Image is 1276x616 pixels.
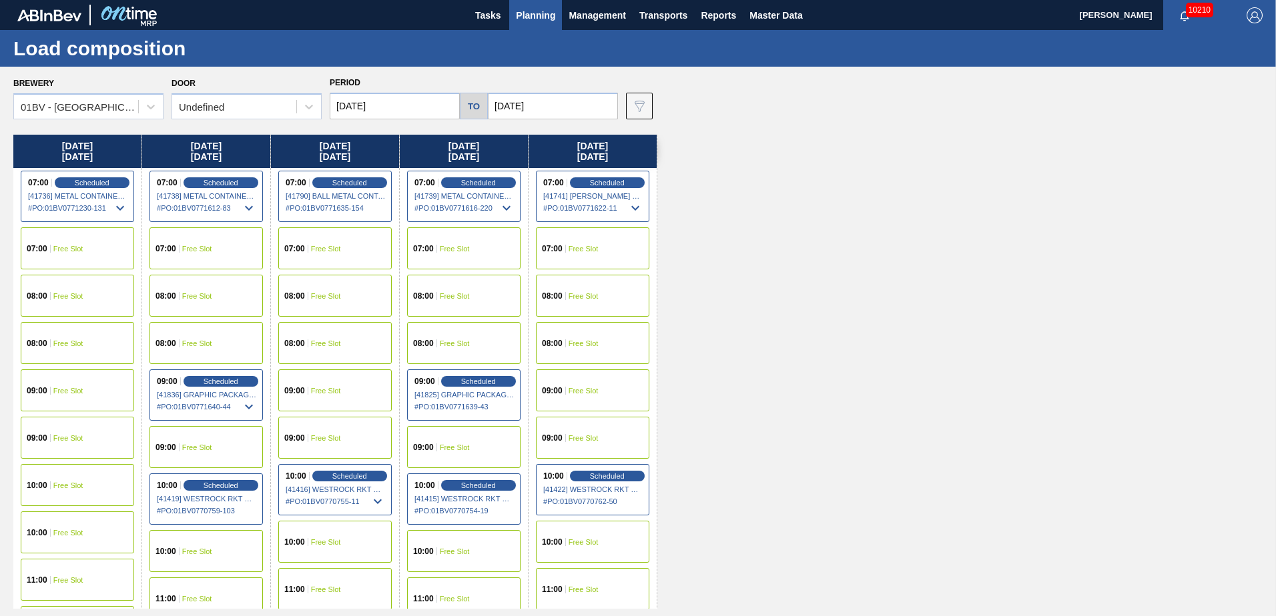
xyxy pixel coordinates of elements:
span: Free Slot [311,339,341,347]
span: Free Slot [569,387,599,395]
span: Management [569,7,626,23]
span: 09:00 [413,443,434,451]
span: Scheduled [75,179,109,187]
span: # PO : 01BV0771612-83 [157,200,257,216]
span: # PO : 01BV0770759-103 [157,503,257,519]
h1: Load composition [13,41,250,56]
span: [41741] BERRY GLOBAL INC - 0008311135 [543,192,643,200]
span: # PO : 01BV0771635-154 [286,200,386,216]
span: Scheduled [590,472,625,480]
span: # PO : 01BV0770755-11 [286,493,386,509]
span: # PO : 01BV0771230-131 [28,200,128,216]
span: Reports [701,7,736,23]
span: 10:00 [27,481,47,489]
span: 08:00 [27,292,47,300]
span: Free Slot [440,339,470,347]
span: 11:00 [27,576,47,584]
label: Door [172,79,196,88]
span: 11:00 [155,595,176,603]
span: 09:00 [27,387,47,395]
span: 07:00 [284,245,305,253]
span: 09:00 [27,434,47,442]
span: 09:00 [155,443,176,451]
span: 10:00 [543,472,564,480]
span: 08:00 [542,292,563,300]
img: Logout [1247,7,1263,23]
span: Free Slot [53,387,83,395]
span: Free Slot [311,538,341,546]
span: [41738] METAL CONTAINER CORPORATION - 0008219743 [157,192,257,200]
span: 10:00 [414,481,435,489]
span: Period [330,78,360,87]
span: 07:00 [414,179,435,187]
span: Free Slot [311,585,341,593]
span: 07:00 [413,245,434,253]
span: Free Slot [53,481,83,489]
div: [DATE] [DATE] [529,135,657,168]
span: Free Slot [53,529,83,537]
span: 08:00 [413,339,434,347]
span: 11:00 [413,595,434,603]
span: Free Slot [440,547,470,555]
span: Scheduled [332,179,367,187]
span: Scheduled [204,481,238,489]
button: icon-filter-gray [626,93,653,119]
span: 10:00 [157,481,178,489]
span: Scheduled [204,377,238,385]
span: Tasks [473,7,503,23]
img: TNhmsLtSVTkK8tSr43FrP2fwEKptu5GPRR3wAAAABJRU5ErkJggg== [17,9,81,21]
span: 10210 [1186,3,1213,17]
div: [DATE] [DATE] [400,135,528,168]
span: Free Slot [53,339,83,347]
span: Scheduled [461,179,496,187]
span: # PO : 01BV0770762-50 [543,493,643,509]
span: Free Slot [53,245,83,253]
button: Notifications [1163,6,1206,25]
span: # PO : 01BV0771622-11 [543,200,643,216]
span: 09:00 [414,377,435,385]
div: [DATE] [DATE] [13,135,141,168]
span: 07:00 [28,179,49,187]
input: mm/dd/yyyy [488,93,618,119]
span: 11:00 [284,585,305,593]
span: 11:00 [542,585,563,593]
span: [41790] BALL METAL CONTAINER GROUP - 0008342641 [286,192,386,200]
span: [41416] WESTROCK RKT COMPANY CORRUGATE - 0008323370 [286,485,386,493]
span: Free Slot [182,292,212,300]
span: Free Slot [53,292,83,300]
span: Free Slot [311,387,341,395]
span: Planning [516,7,555,23]
span: 09:00 [157,377,178,385]
span: Free Slot [569,585,599,593]
span: Free Slot [569,292,599,300]
span: 08:00 [27,339,47,347]
span: Free Slot [311,434,341,442]
span: Free Slot [440,595,470,603]
div: [DATE] [DATE] [142,135,270,168]
span: Transports [639,7,687,23]
h5: to [468,101,480,111]
span: 10:00 [155,547,176,555]
span: Master Data [749,7,802,23]
span: Free Slot [440,245,470,253]
span: [41415] WESTROCK RKT COMPANY CORRUGATE - 0008323370 [414,495,515,503]
span: 08:00 [284,292,305,300]
input: mm/dd/yyyy [330,93,460,119]
span: [41422] WESTROCK RKT COMPANY CORRUGATE - 0008323370 [543,485,643,493]
span: Free Slot [569,538,599,546]
span: Free Slot [569,245,599,253]
span: 07:00 [27,245,47,253]
span: 08:00 [155,292,176,300]
span: Free Slot [569,339,599,347]
span: Free Slot [569,434,599,442]
span: Scheduled [332,472,367,480]
span: 07:00 [542,245,563,253]
span: Free Slot [53,576,83,584]
span: Scheduled [461,481,496,489]
span: 10:00 [413,547,434,555]
span: Free Slot [440,443,470,451]
img: icon-filter-gray [631,98,647,114]
span: Free Slot [311,245,341,253]
span: 10:00 [286,472,306,480]
span: 09:00 [542,434,563,442]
